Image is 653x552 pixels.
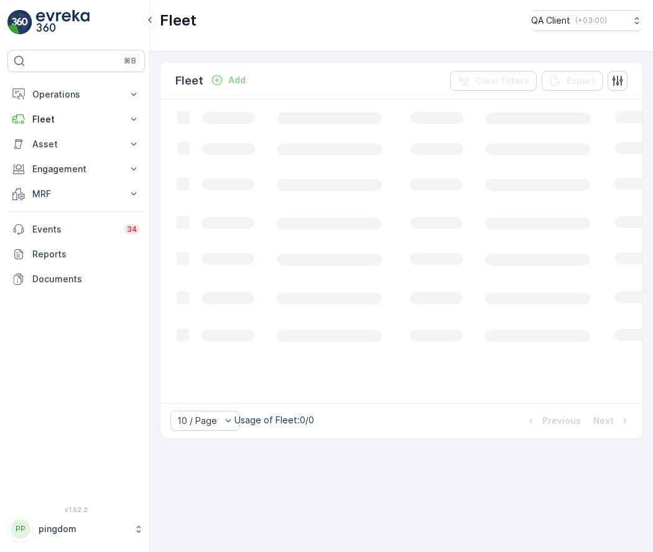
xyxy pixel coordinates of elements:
[524,413,582,428] button: Previous
[39,523,127,535] p: pingdom
[160,11,197,30] p: Fleet
[7,157,145,182] button: Engagement
[7,506,145,513] span: v 1.52.2
[7,242,145,267] a: Reports
[32,163,120,175] p: Engagement
[32,273,140,285] p: Documents
[531,14,570,27] p: QA Client
[531,10,643,31] button: QA Client(+03:00)
[32,88,120,101] p: Operations
[575,16,607,25] p: ( +03:00 )
[7,132,145,157] button: Asset
[234,414,314,426] p: Usage of Fleet : 0/0
[32,138,120,150] p: Asset
[36,10,90,35] img: logo_light-DOdMpM7g.png
[7,182,145,206] button: MRF
[175,72,203,90] p: Fleet
[7,516,145,542] button: PPpingdom
[127,224,137,234] p: 34
[228,74,246,86] p: Add
[475,75,529,87] p: Clear Filters
[11,519,30,539] div: PP
[32,113,120,126] p: Fleet
[592,413,632,428] button: Next
[542,71,603,91] button: Export
[7,217,145,242] a: Events34
[7,267,145,292] a: Documents
[593,415,614,427] p: Next
[32,188,120,200] p: MRF
[206,73,251,88] button: Add
[450,71,537,91] button: Clear Filters
[32,248,140,260] p: Reports
[32,223,117,236] p: Events
[7,107,145,132] button: Fleet
[542,415,581,427] p: Previous
[567,75,595,87] p: Export
[7,82,145,107] button: Operations
[7,10,32,35] img: logo
[124,56,136,66] p: ⌘B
